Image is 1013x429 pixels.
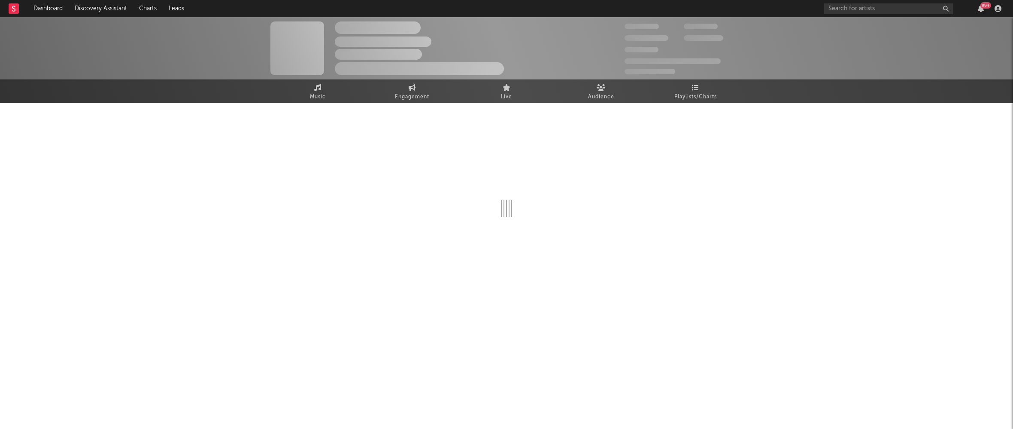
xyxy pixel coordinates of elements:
span: Jump Score: 85.0 [625,69,675,74]
button: 99+ [978,5,984,12]
span: Live [501,92,512,102]
span: Engagement [395,92,429,102]
a: Playlists/Charts [648,79,743,103]
span: 300,000 [625,24,659,29]
span: 100,000 [625,47,658,52]
a: Audience [554,79,648,103]
div: 99 + [980,2,991,9]
span: 50,000,000 Monthly Listeners [625,58,721,64]
span: Music [310,92,326,102]
input: Search for artists [824,3,953,14]
span: Audience [588,92,614,102]
a: Live [459,79,554,103]
span: 50,000,000 [625,35,668,41]
a: Music [270,79,365,103]
a: Engagement [365,79,459,103]
span: 1,000,000 [684,35,723,41]
span: Playlists/Charts [674,92,717,102]
span: 100,000 [684,24,718,29]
